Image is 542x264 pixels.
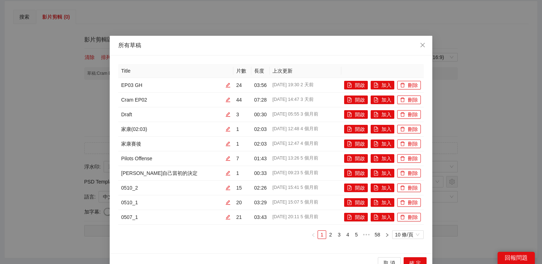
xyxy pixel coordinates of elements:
span: delete [400,83,405,88]
th: 長度 [251,64,270,78]
button: file-add加入 [371,81,394,89]
span: file-add [374,141,379,147]
span: left [311,233,315,237]
div: 編輯 [225,96,230,104]
div: 0510_2 [121,184,230,192]
span: file-add [374,83,379,88]
td: 03:29 [251,195,270,210]
span: file-add [374,156,379,162]
li: 向後 5 頁 [361,230,372,239]
td: 1 [233,166,251,181]
span: ••• [361,230,372,239]
td: 02:26 [251,181,270,195]
button: file-add加入 [371,184,394,192]
span: file-add [374,112,379,118]
div: Pilots Offense [121,155,230,162]
span: edit [225,141,230,146]
div: 編輯 [225,81,230,89]
span: edit [225,215,230,220]
button: file-add開啟 [344,125,368,133]
div: 所有草稿 [118,41,424,49]
button: file-add加入 [371,169,394,177]
div: 編輯 [225,140,230,148]
span: file-add [374,200,379,206]
div: [DATE] 13:26 5 個月前 [272,155,338,162]
button: file-add開啟 [344,110,368,119]
span: edit [225,185,230,190]
span: 10 條/頁 [395,231,421,239]
div: [DATE] 15:07 5 個月前 [272,199,338,206]
span: file-add [374,97,379,103]
a: 5 [352,231,360,239]
button: file-add開啟 [344,96,368,104]
div: Cram EP02 [121,96,230,104]
button: file-add加入 [371,213,394,221]
span: edit [225,112,230,117]
div: [DATE] 12:47 4 個月前 [272,140,338,147]
th: Title [118,64,233,78]
div: 編輯 [225,155,230,162]
li: 3 [335,230,343,239]
span: edit [225,127,230,132]
div: [PERSON_NAME]自己當初的決定 [121,169,230,177]
div: Draft [121,111,230,118]
div: [DATE] 19:30 2 天前 [272,82,338,89]
span: file-add [374,215,379,220]
li: 上一頁 [309,230,318,239]
button: file-add開啟 [344,213,368,221]
button: file-add加入 [371,110,394,119]
span: edit [225,97,230,102]
div: 編輯 [225,213,230,221]
td: 20 [233,195,251,210]
button: file-add加入 [371,140,394,148]
div: 0507_1 [121,213,230,221]
button: file-add加入 [371,96,394,104]
div: 頁碼 [392,230,424,239]
a: 1 [318,231,326,239]
th: 上次更新 [270,64,341,78]
span: delete [400,185,405,191]
div: 家康賽後 [121,140,230,148]
td: 02:03 [251,137,270,151]
span: delete [400,112,405,118]
a: 4 [344,231,352,239]
td: 01:43 [251,151,270,166]
button: delete刪除 [397,140,421,148]
button: file-add加入 [371,125,394,133]
button: delete刪除 [397,184,421,192]
span: file-add [347,83,352,88]
span: file-add [347,141,352,147]
div: 編輯 [225,169,230,177]
div: [DATE] 20:11 5 個月前 [272,214,338,221]
div: [DATE] 14:47 3 天前 [272,96,338,103]
button: file-add開啟 [344,169,368,177]
span: delete [400,97,405,103]
button: delete刪除 [397,198,421,207]
span: file-add [347,156,352,162]
div: [DATE] 15:41 5 個月前 [272,184,338,191]
td: 15 [233,181,251,195]
span: delete [400,171,405,176]
button: delete刪除 [397,81,421,89]
span: file-add [374,185,379,191]
span: edit [225,200,230,205]
span: edit [225,171,230,176]
th: 片數 [233,64,251,78]
span: delete [400,141,405,147]
span: delete [400,215,405,220]
button: file-add加入 [371,198,394,207]
button: delete刪除 [397,154,421,163]
button: file-add開啟 [344,81,368,89]
span: file-add [347,215,352,220]
td: 1 [233,122,251,137]
td: 21 [233,210,251,225]
button: delete刪除 [397,213,421,221]
div: 編輯 [225,184,230,192]
span: close [420,42,425,48]
td: 07:28 [251,93,270,107]
span: edit [225,83,230,88]
td: 03:56 [251,78,270,93]
div: 編輯 [225,199,230,206]
button: file-add開啟 [344,184,368,192]
button: delete刪除 [397,169,421,177]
